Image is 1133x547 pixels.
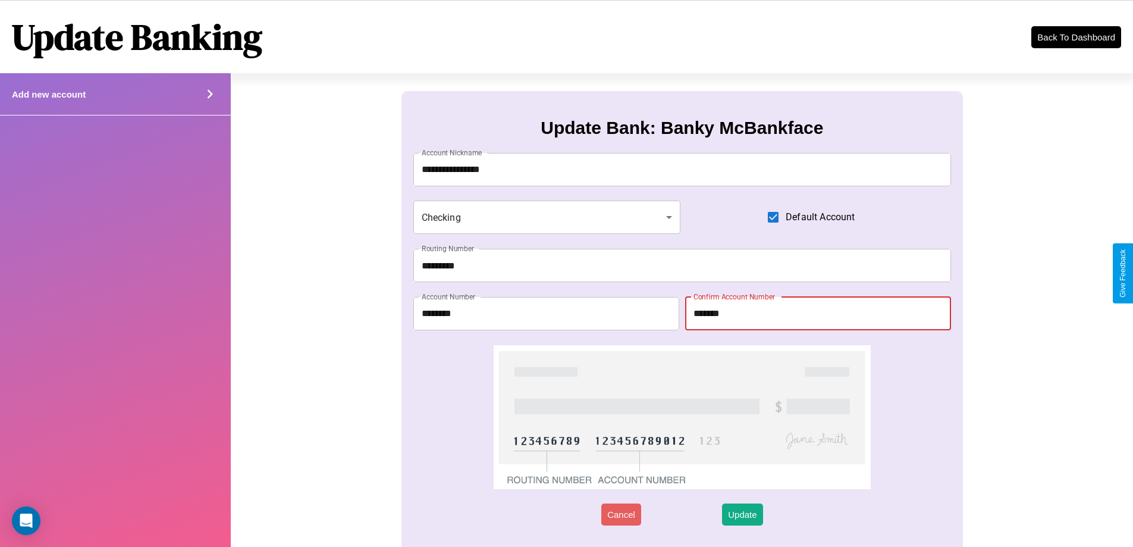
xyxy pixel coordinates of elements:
span: Default Account [786,210,855,224]
div: Checking [413,201,681,234]
label: Confirm Account Number [693,292,775,302]
button: Cancel [601,504,641,526]
label: Account Nickname [422,148,482,158]
label: Account Number [422,292,475,302]
img: check [494,345,870,489]
button: Update [722,504,762,526]
h3: Update Bank: Banky McBankface [541,118,823,138]
h4: Add new account [12,89,86,99]
div: Open Intercom Messenger [12,507,40,535]
label: Routing Number [422,243,474,254]
div: Give Feedback [1119,249,1127,298]
h1: Update Banking [12,12,262,61]
button: Back To Dashboard [1031,26,1121,48]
